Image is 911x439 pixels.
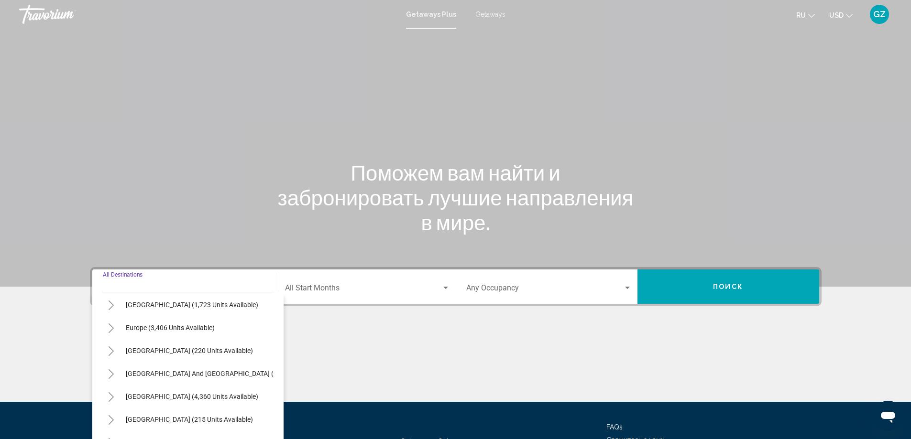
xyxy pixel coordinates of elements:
[829,8,853,22] button: Change currency
[121,317,220,339] button: Europe (3,406 units available)
[606,423,623,431] a: FAQs
[121,340,258,362] button: [GEOGRAPHIC_DATA] (220 units available)
[796,8,815,22] button: Change language
[126,393,258,400] span: [GEOGRAPHIC_DATA] (4,360 units available)
[713,283,743,291] span: Поиск
[102,318,121,337] button: Toggle Europe (3,406 units available)
[102,364,121,383] button: Toggle South Pacific and Oceania (143 units available)
[102,410,121,429] button: Toggle Central America (215 units available)
[121,385,263,407] button: [GEOGRAPHIC_DATA] (4,360 units available)
[276,160,635,235] h1: Поможем вам найти и забронировать лучшие направления в мире.
[121,408,258,430] button: [GEOGRAPHIC_DATA] (215 units available)
[121,363,337,385] button: [GEOGRAPHIC_DATA] and [GEOGRAPHIC_DATA] (143 units available)
[102,295,121,314] button: Toggle Caribbean & Atlantic Islands (1,723 units available)
[873,401,903,431] iframe: Кнопка запуска окна обмена сообщениями
[867,4,892,24] button: User Menu
[92,269,819,304] div: Search widget
[126,370,332,377] span: [GEOGRAPHIC_DATA] and [GEOGRAPHIC_DATA] (143 units available)
[637,269,819,304] button: Поиск
[126,324,215,332] span: Europe (3,406 units available)
[796,11,806,19] span: ru
[126,347,253,354] span: [GEOGRAPHIC_DATA] (220 units available)
[475,11,505,18] a: Getaways
[102,387,121,406] button: Toggle South America (4,360 units available)
[126,416,253,423] span: [GEOGRAPHIC_DATA] (215 units available)
[102,341,121,360] button: Toggle Australia (220 units available)
[829,11,844,19] span: USD
[126,301,258,309] span: [GEOGRAPHIC_DATA] (1,723 units available)
[121,294,263,316] button: [GEOGRAPHIC_DATA] (1,723 units available)
[406,11,456,18] a: Getaways Plus
[873,10,886,19] span: GZ
[19,5,396,24] a: Travorium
